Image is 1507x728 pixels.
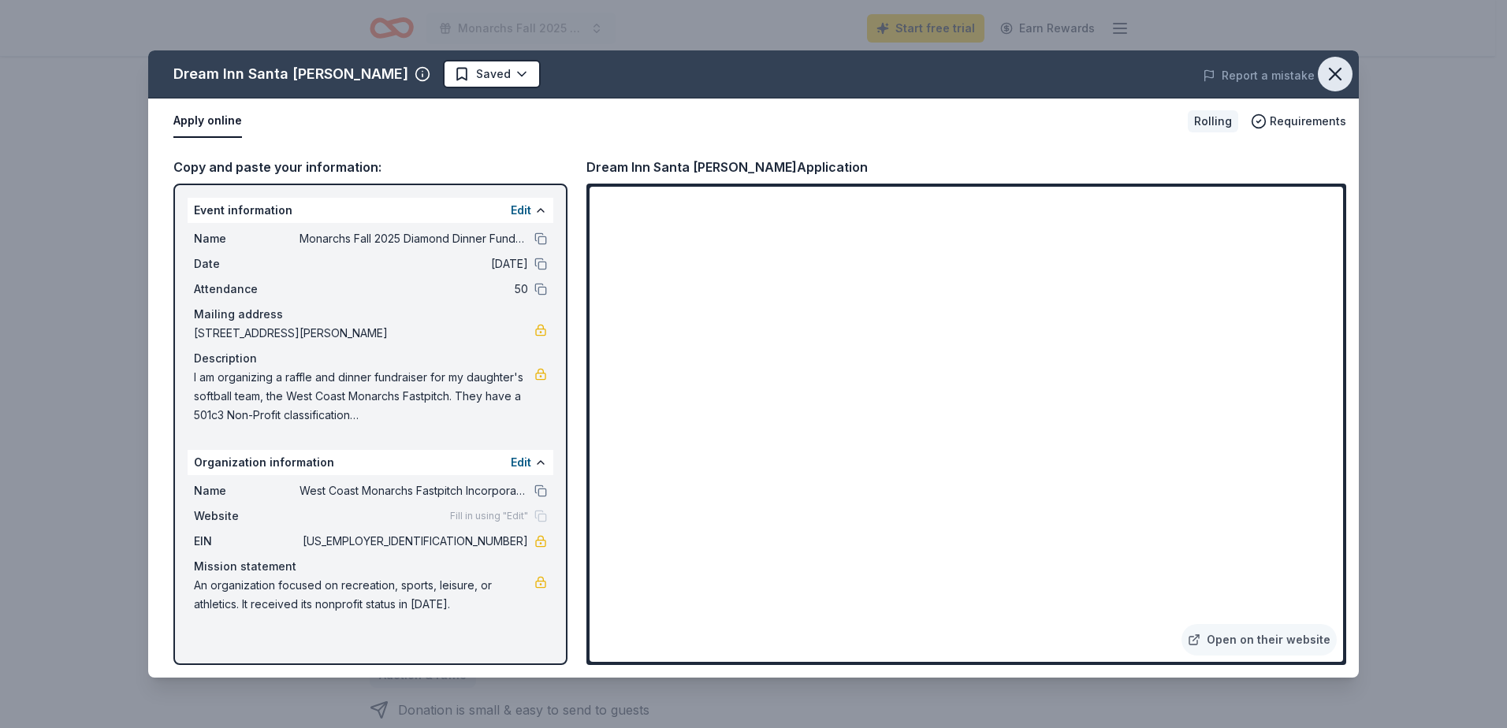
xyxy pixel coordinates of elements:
[1270,112,1346,131] span: Requirements
[511,201,531,220] button: Edit
[300,532,528,551] span: [US_EMPLOYER_IDENTIFICATION_NUMBER]
[511,453,531,472] button: Edit
[173,61,408,87] div: Dream Inn Santa [PERSON_NAME]
[1188,110,1238,132] div: Rolling
[194,557,547,576] div: Mission statement
[300,254,528,273] span: [DATE]
[1203,66,1315,85] button: Report a mistake
[194,507,300,526] span: Website
[194,229,300,248] span: Name
[194,368,534,425] span: I am organizing a raffle and dinner fundraiser for my daughter's softball team, the West Coast Mo...
[188,450,553,475] div: Organization information
[194,305,547,324] div: Mailing address
[194,280,300,299] span: Attendance
[476,65,511,84] span: Saved
[173,105,242,138] button: Apply online
[194,481,300,500] span: Name
[194,532,300,551] span: EIN
[194,349,547,368] div: Description
[300,280,528,299] span: 50
[188,198,553,223] div: Event information
[1251,112,1346,131] button: Requirements
[300,481,528,500] span: West Coast Monarchs Fastpitch Incorporated
[194,254,300,273] span: Date
[443,60,541,88] button: Saved
[194,324,534,343] span: [STREET_ADDRESS][PERSON_NAME]
[300,229,528,248] span: Monarchs Fall 2025 Diamond Dinner Fundraiser
[173,157,567,177] div: Copy and paste your information:
[450,510,528,522] span: Fill in using "Edit"
[1181,624,1337,656] a: Open on their website
[194,576,534,614] span: An organization focused on recreation, sports, leisure, or athletics. It received its nonprofit s...
[586,157,868,177] div: Dream Inn Santa [PERSON_NAME] Application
